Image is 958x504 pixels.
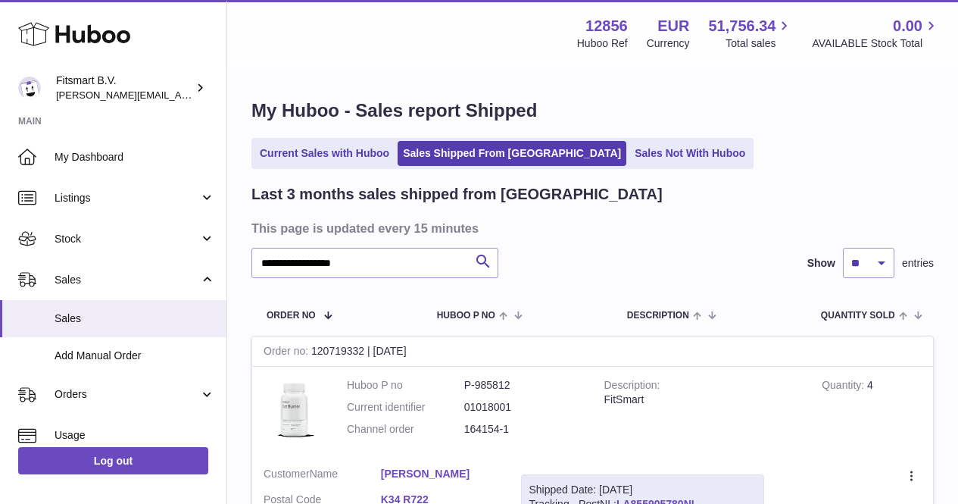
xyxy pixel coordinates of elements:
[264,467,381,485] dt: Name
[708,16,775,36] span: 51,756.34
[18,447,208,474] a: Log out
[629,141,750,166] a: Sales Not With Huboo
[821,311,895,321] span: Quantity Sold
[264,378,324,439] img: 1716287804.png
[812,36,940,51] span: AVAILABLE Stock Total
[347,378,464,393] dt: Huboo P no
[55,428,215,443] span: Usage
[264,468,310,480] span: Customer
[347,400,464,415] dt: Current identifier
[252,337,933,367] div: 120719332 | [DATE]
[464,378,582,393] dd: P-985812
[251,184,663,205] h2: Last 3 months sales shipped from [GEOGRAPHIC_DATA]
[267,311,316,321] span: Order No
[55,191,199,205] span: Listings
[726,36,793,51] span: Total sales
[893,16,922,36] span: 0.00
[807,256,835,271] label: Show
[604,393,800,407] div: FitSmart
[254,141,395,166] a: Current Sales with Huboo
[647,36,690,51] div: Currency
[604,379,660,395] strong: Description
[251,220,930,236] h3: This page is updated every 15 minutes
[577,36,628,51] div: Huboo Ref
[437,311,495,321] span: Huboo P no
[56,89,304,101] span: [PERSON_NAME][EMAIL_ADDRESS][DOMAIN_NAME]
[398,141,626,166] a: Sales Shipped From [GEOGRAPHIC_DATA]
[464,422,582,437] dd: 164154-1
[812,16,940,51] a: 0.00 AVAILABLE Stock Total
[902,256,934,271] span: entries
[55,349,215,363] span: Add Manual Order
[55,311,215,326] span: Sales
[810,367,933,455] td: 4
[56,74,192,102] div: Fitsmart B.V.
[18,77,41,99] img: jonathan@leaderoo.com
[55,232,199,246] span: Stock
[381,467,498,481] a: [PERSON_NAME]
[529,483,756,497] div: Shipped Date: [DATE]
[347,422,464,437] dt: Channel order
[251,99,934,123] h1: My Huboo - Sales report Shipped
[708,16,793,51] a: 51,756.34 Total sales
[264,345,311,361] strong: Order no
[464,400,582,415] dd: 01018001
[55,387,199,402] span: Orders
[55,273,199,287] span: Sales
[627,311,689,321] span: Description
[657,16,689,36] strong: EUR
[55,150,215,164] span: My Dashboard
[585,16,628,36] strong: 12856
[822,379,867,395] strong: Quantity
